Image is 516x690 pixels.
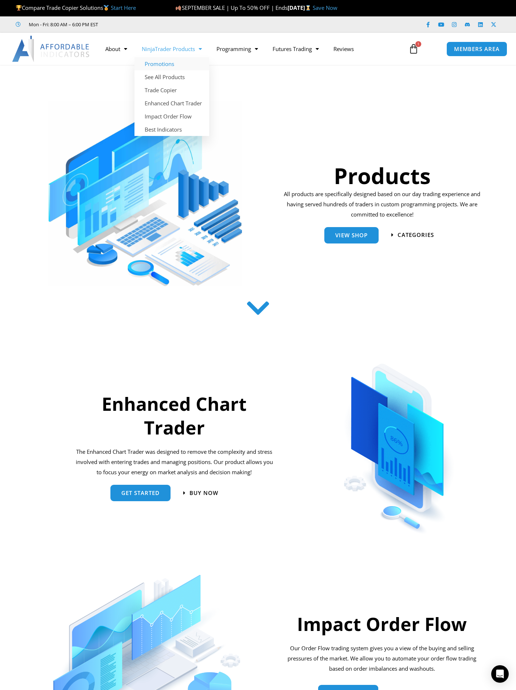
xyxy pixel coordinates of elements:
span: 1 [415,41,421,47]
h1: Products [281,160,483,191]
a: See All Products [134,70,209,83]
nav: Menu [98,40,403,57]
p: All products are specifically designed based on our day trading experience and having served hund... [281,189,483,220]
ul: NinjaTrader Products [134,57,209,136]
a: Save Now [313,4,337,11]
img: 🏆 [16,5,21,11]
a: Promotions [134,57,209,70]
a: Programming [209,40,265,57]
a: Enhanced Chart Trader [134,97,209,110]
a: Best Indicators [134,123,209,136]
span: get started [121,490,160,496]
a: View Shop [324,227,379,243]
a: Reviews [326,40,361,57]
a: NinjaTrader Products [134,40,209,57]
a: 1 [398,38,430,59]
a: get started [110,485,171,501]
img: LogoAI | Affordable Indicators – NinjaTrader [12,36,90,62]
span: View Shop [335,233,368,238]
a: Trade Copier [134,83,209,97]
img: 🥇 [103,5,109,11]
a: MEMBERS AREA [446,42,507,56]
a: categories [391,232,434,238]
img: 🍂 [176,5,181,11]
div: Our Order Flow trading system gives you a view of the buying and selling pressures of the market.... [284,643,480,674]
iframe: Customer reviews powered by Trustpilot [108,21,218,28]
p: The Enhanced Chart Trader was designed to remove the complexity and stress involved with entering... [73,447,275,477]
span: MEMBERS AREA [454,46,500,52]
img: ⌛ [305,5,311,11]
span: Mon - Fri: 8:00 AM – 6:00 PM EST [27,20,98,29]
strong: [DATE] [288,4,313,11]
span: SEPTEMBER SALE | Up To 50% OFF | Ends [175,4,287,11]
span: Buy now [189,490,218,496]
a: About [98,40,134,57]
span: Compare Trade Copier Solutions [16,4,136,11]
span: categories [398,232,434,238]
img: ChartTrader | Affordable Indicators – NinjaTrader [318,344,479,537]
div: Open Intercom Messenger [491,665,509,683]
h2: Impact Order Flow [284,612,480,636]
h2: Enhanced Chart Trader [73,392,275,440]
img: ProductsSection scaled | Affordable Indicators – NinjaTrader [48,101,242,286]
a: Impact Order Flow [134,110,209,123]
a: Futures Trading [265,40,326,57]
a: Buy now [183,490,218,496]
a: Start Here [111,4,136,11]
